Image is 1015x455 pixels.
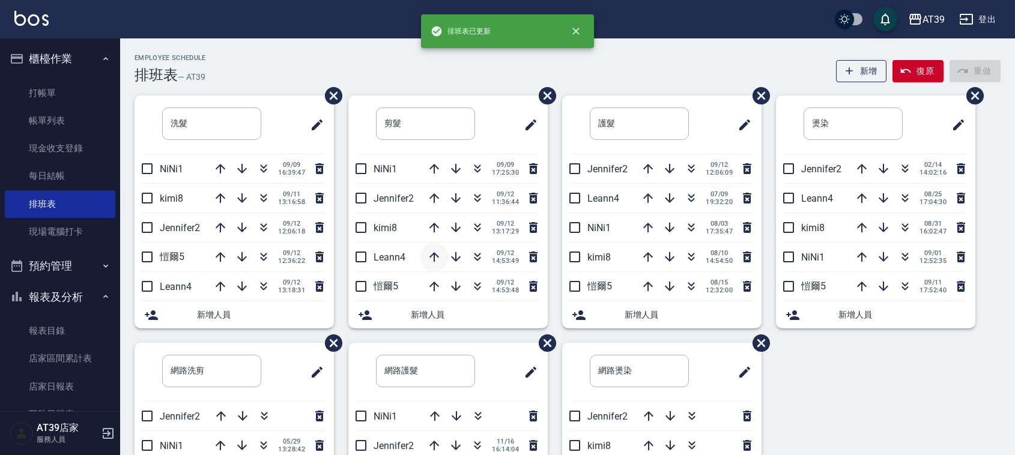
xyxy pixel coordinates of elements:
input: 排版標題 [162,355,261,387]
span: 14:53:48 [492,286,519,294]
span: 修改班表的標題 [303,358,324,387]
span: 修改班表的標題 [730,110,752,139]
span: 08/03 [706,220,733,227]
span: NiNi1 [374,163,397,175]
span: 07/09 [706,190,733,198]
input: 排版標題 [590,107,689,140]
span: 修改班表的標題 [730,358,752,387]
span: Leann4 [374,252,405,263]
span: kimi8 [374,222,397,234]
span: Leann4 [801,193,833,204]
span: 14:02:16 [920,169,947,176]
span: 愷爾5 [587,280,612,292]
span: 14:54:50 [706,257,733,265]
span: 09/09 [492,161,519,169]
span: 12:36:22 [278,257,305,265]
span: 05/29 [278,438,305,445]
a: 帳單列表 [5,107,115,134]
span: 17:04:30 [920,198,947,206]
h5: AT39店家 [37,422,98,434]
h2: Employee Schedule [135,54,206,62]
span: NiNi1 [160,163,183,175]
span: 刪除班表 [957,78,986,113]
span: 修改班表的標題 [944,110,966,139]
span: 09/01 [920,249,947,257]
span: 新增人員 [197,309,324,321]
span: 13:28:42 [278,445,305,453]
span: 09/11 [278,190,305,198]
button: 復原 [892,60,944,82]
h3: 排班表 [135,67,178,83]
span: 17:52:40 [920,286,947,294]
a: 報表目錄 [5,317,115,345]
span: 新增人員 [625,309,752,321]
span: 11:36:44 [492,198,519,206]
div: 新增人員 [135,301,334,328]
span: 12:52:35 [920,257,947,265]
span: 排班表已更新 [431,25,491,37]
a: 現金收支登錄 [5,134,115,162]
span: 修改班表的標題 [517,358,538,387]
button: 報表及分析 [5,282,115,313]
a: 每日結帳 [5,162,115,190]
button: 櫃檯作業 [5,43,115,74]
span: 09/12 [492,249,519,257]
span: 刪除班表 [316,325,344,361]
input: 排版標題 [162,107,261,140]
span: 12:06:09 [706,169,733,176]
button: close [563,18,589,44]
span: Jennifer2 [374,193,414,204]
span: Jennifer2 [160,411,200,422]
span: 修改班表的標題 [517,110,538,139]
input: 排版標題 [804,107,903,140]
span: 14:53:49 [492,257,519,265]
span: kimi8 [160,193,183,204]
span: 16:14:04 [492,445,519,453]
span: 08/31 [920,220,947,227]
div: 新增人員 [348,301,548,328]
img: Logo [14,11,49,26]
a: 現場電腦打卡 [5,218,115,246]
span: 刪除班表 [530,78,558,113]
span: 新增人員 [838,309,966,321]
span: 09/12 [278,249,305,257]
a: 打帳單 [5,79,115,107]
span: 16:02:47 [920,227,947,235]
span: NiNi1 [587,222,611,234]
span: 02/14 [920,161,947,169]
button: save [873,7,897,31]
span: 09/12 [492,190,519,198]
span: 12:32:00 [706,286,733,294]
a: 互助日報表 [5,400,115,428]
button: 預約管理 [5,250,115,282]
span: 19:32:20 [706,198,733,206]
span: 09/12 [278,279,305,286]
button: AT39 [903,7,950,32]
span: 12:06:18 [278,227,305,235]
div: 新增人員 [776,301,975,328]
span: 刪除班表 [530,325,558,361]
span: kimi8 [587,440,611,451]
span: kimi8 [801,222,825,234]
a: 店家區間累計表 [5,345,115,372]
span: 09/12 [492,220,519,227]
span: NiNi1 [801,252,825,263]
span: 09/12 [706,161,733,169]
div: AT39 [923,12,945,27]
span: 13:16:58 [278,198,305,206]
span: 09/11 [920,279,947,286]
a: 店家日報表 [5,373,115,400]
span: 愷爾5 [374,280,398,292]
span: 13:18:31 [278,286,305,294]
span: 16:39:47 [278,169,305,176]
span: 08/15 [706,279,733,286]
input: 排版標題 [376,355,475,387]
input: 排版標題 [376,107,475,140]
span: Jennifer2 [801,163,841,175]
button: 登出 [954,8,1001,31]
div: 新增人員 [562,301,762,328]
span: kimi8 [587,252,611,263]
span: 17:25:30 [492,169,519,176]
span: 愷爾5 [160,251,184,262]
span: 修改班表的標題 [303,110,324,139]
